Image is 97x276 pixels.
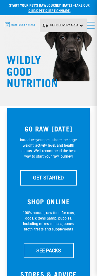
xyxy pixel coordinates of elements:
h3: GO RAW [DATE] [19,125,78,132]
img: Raw Essentials Logo [5,22,35,27]
p: 100% natural, raw food for cats, dogs, kittens &amp; puppies. Including mixes, minces, bones, bro... [19,210,78,232]
h1: WILDLY GOOD NUTRITION [7,53,67,88]
img: van-moving.png [42,23,48,28]
a: SEE PACKS [24,243,74,258]
span: Set Delivery Area [50,23,79,27]
a: GET STARTED [20,170,77,185]
a: menu [87,18,92,29]
h3: SHOP ONLINE [19,198,78,205]
p: Introduce your pet—share their age, weight, activity level, and health status. We'll recommend th... [19,137,78,159]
